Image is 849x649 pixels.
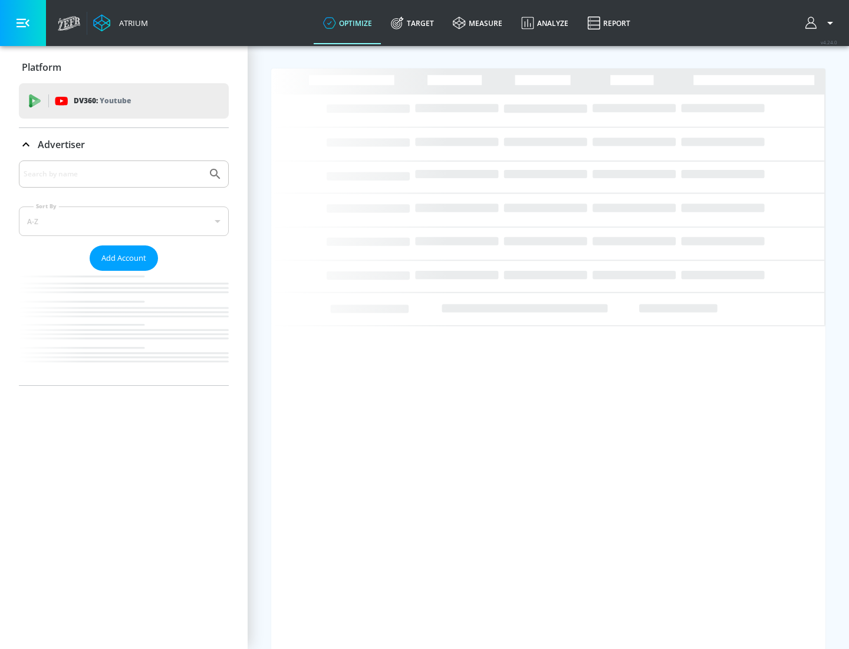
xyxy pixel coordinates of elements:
a: Target [381,2,443,44]
div: A-Z [19,206,229,236]
div: DV360: Youtube [19,83,229,119]
a: Atrium [93,14,148,32]
a: measure [443,2,512,44]
p: Platform [22,61,61,74]
a: optimize [314,2,381,44]
p: Youtube [100,94,131,107]
div: Advertiser [19,160,229,385]
input: Search by name [24,166,202,182]
a: Report [578,2,640,44]
span: v 4.24.0 [821,39,837,45]
button: Add Account [90,245,158,271]
p: DV360: [74,94,131,107]
span: Add Account [101,251,146,265]
nav: list of Advertiser [19,271,229,385]
p: Advertiser [38,138,85,151]
div: Platform [19,51,229,84]
label: Sort By [34,202,59,210]
div: Advertiser [19,128,229,161]
a: Analyze [512,2,578,44]
div: Atrium [114,18,148,28]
